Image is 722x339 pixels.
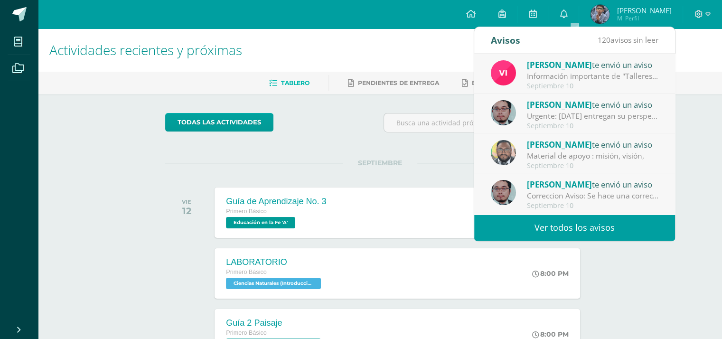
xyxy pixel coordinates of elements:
div: Guía 2 Paisaje [226,318,323,328]
div: Urgente: Mañana entregan su perspectiva con FONDO de cielo [527,111,659,122]
img: 5fac68162d5e1b6fbd390a6ac50e103d.png [491,100,516,125]
div: LABORATORIO [226,257,323,267]
div: Avisos [491,27,520,53]
a: Ver todos los avisos [474,215,675,241]
img: 34ae280db9e2785e3b101873a78bf9a1.png [591,5,609,24]
span: Mi Perfil [617,14,671,22]
div: Guía de Aprendizaje No. 3 [226,197,326,207]
span: [PERSON_NAME] [617,6,671,15]
span: Primero Básico [226,269,266,275]
span: Actividades recientes y próximas [49,41,242,59]
input: Busca una actividad próxima aquí... [384,113,594,132]
span: [PERSON_NAME] [527,99,592,110]
div: Información importante de "Talleres".: Buenas tardes estimados estudiantes. Quiero solicitar de s... [527,71,659,82]
span: Primero Básico [226,330,266,336]
img: bd6d0aa147d20350c4821b7c643124fa.png [491,60,516,85]
div: 12 [182,205,191,217]
div: Septiembre 10 [527,162,659,170]
span: Primero Básico [226,208,266,215]
div: Septiembre 10 [527,122,659,130]
span: 120 [598,35,610,45]
span: Tablero [281,79,309,86]
a: Tablero [269,75,309,91]
span: Entregadas [472,79,514,86]
div: Septiembre 10 [527,82,659,90]
div: te envió un aviso [527,138,659,151]
span: [PERSON_NAME] [527,59,592,70]
span: Educación en la Fe 'A' [226,217,295,228]
div: te envió un aviso [527,98,659,111]
div: Septiembre 10 [527,202,659,210]
span: Pendientes de entrega [358,79,439,86]
div: te envió un aviso [527,58,659,71]
a: Pendientes de entrega [348,75,439,91]
div: Correccion Aviso: Se hace una correccion al aviso anterior, el ejercicio de la perspectiva SI deb... [527,190,659,201]
span: [PERSON_NAME] [527,139,592,150]
div: te envió un aviso [527,178,659,190]
span: [PERSON_NAME] [527,179,592,190]
div: 8:00 PM [532,269,569,278]
span: avisos sin leer [598,35,658,45]
span: SEPTIEMBRE [343,159,417,167]
div: Material de apoyo : misión, visión, [527,151,659,161]
div: 8:00 PM [532,330,569,339]
span: Ciencias Naturales (Introducción a la Biología) 'A' [226,278,321,289]
img: 712781701cd376c1a616437b5c60ae46.png [491,140,516,165]
div: VIE [182,198,191,205]
a: todas las Actividades [165,113,273,132]
img: 5fac68162d5e1b6fbd390a6ac50e103d.png [491,180,516,205]
a: Entregadas [462,75,514,91]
